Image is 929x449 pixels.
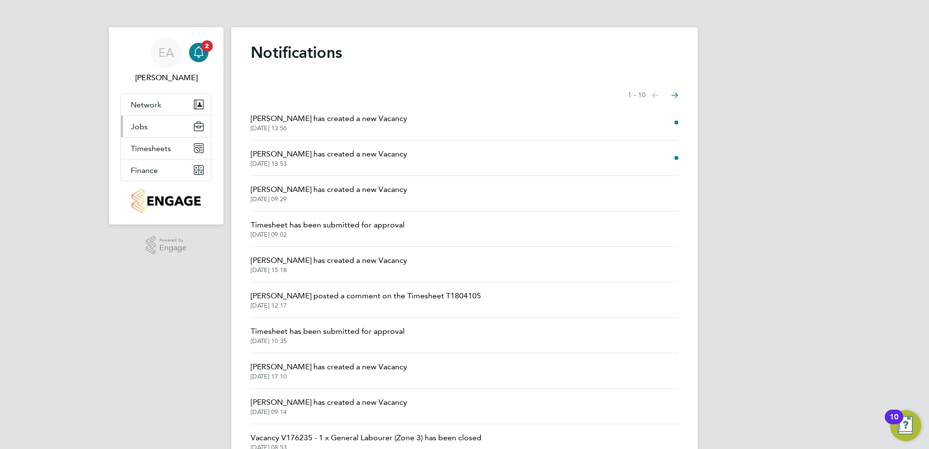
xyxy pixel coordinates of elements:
span: [DATE] 12:17 [251,302,481,310]
span: [PERSON_NAME] has created a new Vacancy [251,361,407,373]
span: [PERSON_NAME] has created a new Vacancy [251,113,407,124]
a: EA[PERSON_NAME] [120,37,212,84]
span: [PERSON_NAME] has created a new Vacancy [251,184,407,195]
span: [PERSON_NAME] has created a new Vacancy [251,148,407,160]
span: [DATE] 10:35 [251,337,405,345]
a: 2 [189,37,208,68]
span: [PERSON_NAME] has created a new Vacancy [251,255,407,266]
span: [PERSON_NAME] posted a comment on the Timesheet T1804105 [251,290,481,302]
a: [PERSON_NAME] has created a new Vacancy[DATE] 13:56 [251,113,407,132]
span: Timesheet has been submitted for approval [251,219,405,231]
a: Timesheet has been submitted for approval[DATE] 10:35 [251,326,405,345]
span: 2 [201,40,213,52]
button: Timesheets [121,138,211,159]
button: Jobs [121,116,211,137]
a: Powered byEngage [146,236,187,255]
span: Powered by [159,236,187,244]
span: [DATE] 13:53 [251,160,407,168]
span: [DATE] 13:56 [251,124,407,132]
nav: Select page of notifications list [628,86,678,105]
span: Network [131,100,161,109]
nav: Main navigation [109,27,224,224]
img: countryside-properties-logo-retina.png [132,189,200,213]
a: [PERSON_NAME] has created a new Vacancy[DATE] 15:18 [251,255,407,274]
h1: Notifications [251,43,678,62]
a: [PERSON_NAME] has created a new Vacancy[DATE] 09:29 [251,184,407,203]
div: 10 [890,417,898,430]
button: Open Resource Center, 10 new notifications [890,410,921,441]
span: Elvis Arinze [120,72,212,84]
span: [DATE] 09:02 [251,231,405,239]
span: Timesheets [131,144,171,153]
button: Finance [121,159,211,181]
button: Network [121,94,211,115]
span: Engage [159,244,187,252]
span: 1 - 10 [628,90,646,100]
a: [PERSON_NAME] has created a new Vacancy[DATE] 17:10 [251,361,407,380]
a: Timesheet has been submitted for approval[DATE] 09:02 [251,219,405,239]
span: [DATE] 17:10 [251,373,407,380]
span: [DATE] 15:18 [251,266,407,274]
span: Timesheet has been submitted for approval [251,326,405,337]
span: EA [158,46,174,59]
a: [PERSON_NAME] has created a new Vacancy[DATE] 13:53 [251,148,407,168]
span: Vacancy V176235 - 1 x General Labourer (Zone 3) has been closed [251,432,482,444]
a: Go to home page [120,189,212,213]
a: [PERSON_NAME] has created a new Vacancy[DATE] 09:14 [251,397,407,416]
a: [PERSON_NAME] posted a comment on the Timesheet T1804105[DATE] 12:17 [251,290,481,310]
span: Finance [131,166,158,175]
span: [DATE] 09:29 [251,195,407,203]
span: Jobs [131,122,148,131]
span: [PERSON_NAME] has created a new Vacancy [251,397,407,408]
span: [DATE] 09:14 [251,408,407,416]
